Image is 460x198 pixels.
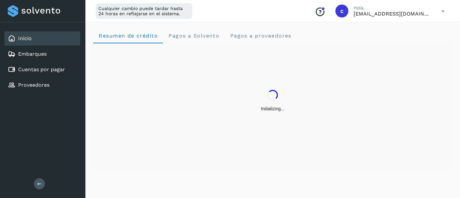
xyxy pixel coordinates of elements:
div: Cualquier cambio puede tardar hasta 24 horas en reflejarse en el sistema. [96,3,192,19]
p: cxp1@53cargo.com [354,11,431,17]
span: Resumen de crédito [98,33,158,39]
a: Inicio [18,35,32,41]
div: Cuentas por pagar [5,62,80,77]
div: Proveedores [5,78,80,92]
a: Cuentas por pagar [18,66,65,72]
span: Pagos a proveedores [230,33,291,39]
a: Embarques [18,51,47,57]
a: Proveedores [18,82,49,88]
div: Inicio [5,31,80,46]
p: Hola, [354,5,431,11]
div: Embarques [5,47,80,61]
span: Pagos a Solvento [168,33,219,39]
